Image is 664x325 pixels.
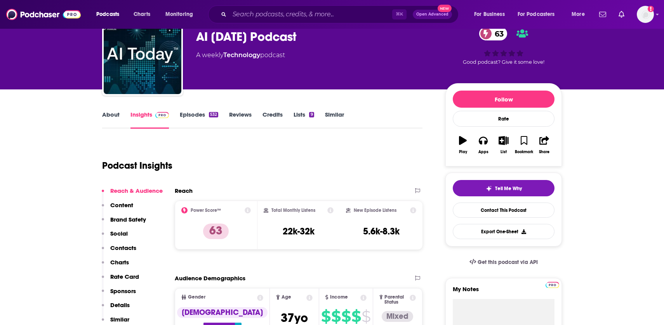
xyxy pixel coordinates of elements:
div: Rate [453,111,554,127]
button: Reach & Audience [102,187,163,201]
button: Open AdvancedNew [413,10,452,19]
span: Monitoring [165,9,193,20]
a: Lists9 [294,111,314,129]
img: Podchaser Pro [155,112,169,118]
a: Contact This Podcast [453,203,554,218]
h2: New Episode Listens [354,208,396,213]
p: Details [110,301,130,309]
button: tell me why sparkleTell Me Why [453,180,554,196]
button: List [494,131,514,159]
span: New [438,5,452,12]
a: Show notifications dropdown [615,8,627,21]
div: Share [539,150,549,154]
span: Open Advanced [416,12,448,16]
a: InsightsPodchaser Pro [130,111,169,129]
p: Brand Safety [110,216,146,223]
h3: 22k-32k [283,225,315,237]
span: $ [351,310,361,323]
img: Podchaser Pro [546,282,559,288]
div: A weekly podcast [196,51,285,60]
span: ⌘ K [392,9,407,19]
a: Show notifications dropdown [596,8,609,21]
div: 532 [209,112,218,117]
h2: Audience Demographics [175,274,245,282]
span: Podcasts [96,9,119,20]
span: 63 [487,27,508,40]
span: Gender [188,295,205,300]
span: For Business [474,9,505,20]
a: AI Today Podcast [104,16,181,94]
button: Social [102,230,128,244]
button: Apps [473,131,493,159]
p: Rate Card [110,273,139,280]
p: Charts [110,259,129,266]
img: User Profile [637,6,654,23]
span: Income [330,295,348,300]
button: Contacts [102,244,136,259]
button: open menu [566,8,594,21]
div: Play [459,150,467,154]
h1: Podcast Insights [102,160,172,171]
img: Podchaser - Follow, Share and Rate Podcasts [6,7,81,22]
button: open menu [513,8,566,21]
button: Content [102,201,133,216]
button: Export One-Sheet [453,224,554,239]
p: Content [110,201,133,209]
span: Parental Status [384,295,408,305]
button: open menu [91,8,129,21]
p: Reach & Audience [110,187,163,194]
h2: Total Monthly Listens [271,208,315,213]
span: $ [321,310,330,323]
label: My Notes [453,285,554,299]
div: Mixed [382,311,413,322]
span: $ [341,310,351,323]
div: Search podcasts, credits, & more... [216,5,466,23]
button: Follow [453,91,554,108]
div: Bookmark [515,150,533,154]
p: Contacts [110,244,136,252]
a: Charts [129,8,155,21]
a: About [102,111,120,129]
a: Similar [325,111,344,129]
a: Get this podcast via API [463,253,544,272]
button: open menu [160,8,203,21]
button: Rate Card [102,273,139,287]
button: open menu [469,8,515,21]
button: Play [453,131,473,159]
h2: Reach [175,187,193,194]
input: Search podcasts, credits, & more... [229,8,392,21]
p: Similar [110,316,129,323]
a: Reviews [229,111,252,129]
span: $ [362,310,370,323]
span: $ [331,310,341,323]
span: Tell Me Why [495,185,522,192]
p: 63 [203,224,229,239]
svg: Add a profile image [648,6,654,12]
button: Show profile menu [637,6,654,23]
img: tell me why sparkle [486,185,492,192]
h3: 5.6k-8.3k [363,225,400,237]
a: 63 [479,27,508,40]
button: Brand Safety [102,216,146,230]
h2: Power Score™ [191,208,221,213]
a: Episodes532 [180,111,218,129]
div: 9 [309,112,314,117]
p: Social [110,230,128,237]
button: Details [102,301,130,316]
span: Charts [134,9,150,20]
div: List [501,150,507,154]
span: Good podcast? Give it some love! [463,59,544,65]
a: Technology [223,51,260,59]
div: 63Good podcast? Give it some love! [445,22,562,70]
div: [DEMOGRAPHIC_DATA] [177,307,268,318]
span: Get this podcast via API [478,259,538,266]
a: Credits [262,111,283,129]
span: More [572,9,585,20]
p: Sponsors [110,287,136,295]
button: Sponsors [102,287,136,302]
a: Pro website [546,281,559,288]
div: Apps [478,150,488,154]
span: For Podcasters [518,9,555,20]
span: Logged in as inkhouseNYC [637,6,654,23]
